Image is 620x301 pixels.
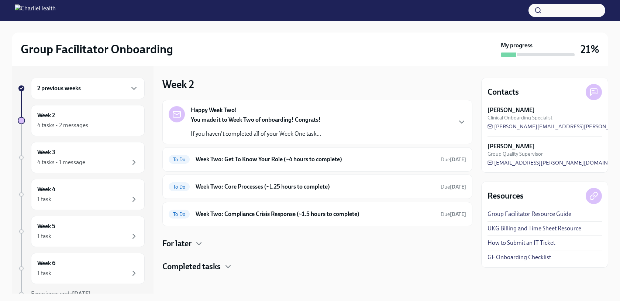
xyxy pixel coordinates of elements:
div: Completed tasks [162,261,472,272]
h4: Resources [488,190,524,202]
a: UKG Billing and Time Sheet Resource [488,224,581,233]
span: Clinical Onboarding Specialist [488,114,552,121]
a: Week 61 task [18,253,145,284]
a: Group Facilitator Resource Guide [488,210,571,218]
strong: [DATE] [450,211,466,217]
strong: [DATE] [72,290,91,297]
strong: [PERSON_NAME] [488,142,535,150]
h6: Week 5 [37,222,55,230]
h6: 2 previous weeks [37,84,81,92]
div: 1 task [37,195,51,203]
a: Week 34 tasks • 1 message [18,142,145,173]
strong: You made it to Week Two of onboarding! Congrats! [191,116,321,123]
div: 1 task [37,232,51,240]
h6: Week 4 [37,185,55,193]
a: To DoWeek Two: Core Processes (~1.25 hours to complete)Due[DATE] [169,181,466,193]
h6: Week Two: Core Processes (~1.25 hours to complete) [196,183,435,191]
h6: Week 3 [37,148,55,156]
span: Due [441,156,466,163]
strong: [DATE] [450,156,466,163]
h6: Week Two: Get To Know Your Role (~4 hours to complete) [196,155,435,163]
img: CharlieHealth [15,4,56,16]
span: Group Quality Supervisor [488,150,543,158]
div: 1 task [37,269,51,277]
a: To DoWeek Two: Compliance Crisis Response (~1.5 hours to complete)Due[DATE] [169,208,466,220]
span: Due [441,184,466,190]
h4: For later [162,238,192,249]
span: To Do [169,157,190,162]
div: 4 tasks • 1 message [37,158,85,166]
span: To Do [169,212,190,217]
h6: Week Two: Compliance Crisis Response (~1.5 hours to complete) [196,210,435,218]
span: September 22nd, 2025 10:00 [441,156,466,163]
a: To DoWeek Two: Get To Know Your Role (~4 hours to complete)Due[DATE] [169,153,466,165]
span: September 22nd, 2025 10:00 [441,211,466,218]
h4: Contacts [488,87,519,98]
div: For later [162,238,472,249]
span: To Do [169,184,190,190]
a: Week 24 tasks • 2 messages [18,105,145,136]
span: Due [441,211,466,217]
h4: Completed tasks [162,261,221,272]
p: If you haven't completed all of your Week One task... [191,130,321,138]
strong: My progress [501,41,533,50]
h3: Week 2 [162,78,194,91]
h3: 21% [581,43,599,56]
span: Experience ends [31,290,91,297]
h6: Week 6 [37,259,55,267]
span: September 22nd, 2025 10:00 [441,183,466,190]
a: How to Submit an IT Ticket [488,239,555,247]
strong: [DATE] [450,184,466,190]
strong: Happy Week Two! [191,106,237,114]
div: 4 tasks • 2 messages [37,121,88,129]
a: GF Onboarding Checklist [488,253,551,261]
a: Week 41 task [18,179,145,210]
div: 2 previous weeks [31,78,145,99]
h2: Group Facilitator Onboarding [21,42,173,57]
a: Week 51 task [18,216,145,247]
h6: Week 2 [37,111,55,119]
strong: [PERSON_NAME] [488,106,535,114]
